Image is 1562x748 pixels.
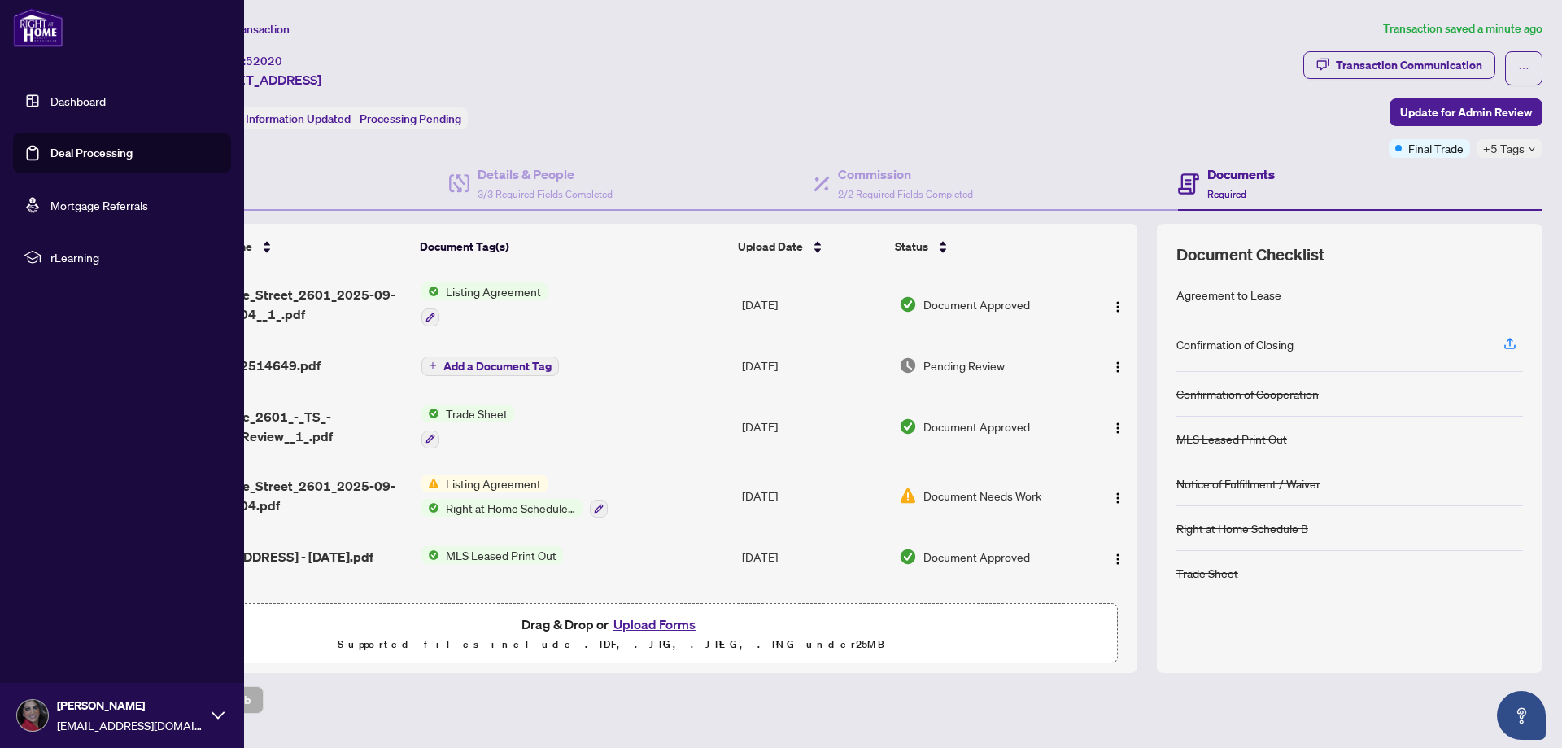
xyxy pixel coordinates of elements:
[1105,544,1131,570] button: Logo
[1528,145,1536,153] span: down
[57,716,203,734] span: [EMAIL_ADDRESS][DOMAIN_NAME]
[735,339,892,391] td: [DATE]
[421,499,439,517] img: Status Icon
[105,604,1117,664] span: Drag & Drop orUpload FormsSupported files include .PDF, .JPG, .JPEG, .PNG under25MB
[1105,291,1131,317] button: Logo
[923,548,1030,566] span: Document Approved
[1105,413,1131,440] button: Logo
[421,475,439,492] img: Status Icon
[1176,385,1319,403] div: Confirmation of Cooperation
[1518,63,1529,74] span: ellipsis
[1176,519,1308,537] div: Right at Home Schedule B
[735,583,892,635] td: [DATE]
[50,146,133,160] a: Deal Processing
[421,357,559,376] button: Add a Document Tag
[1176,243,1324,266] span: Document Checklist
[735,269,892,339] td: [DATE]
[1176,430,1287,448] div: MLS Leased Print Out
[1207,188,1246,200] span: Required
[735,391,892,461] td: [DATE]
[1111,361,1124,374] img: Logo
[203,22,290,37] span: View Transaction
[1111,300,1124,313] img: Logo
[899,487,917,505] img: Document Status
[1336,52,1482,78] div: Transaction Communication
[168,224,414,269] th: (16) File Name
[1176,335,1294,353] div: Confirmation of Closing
[246,54,282,68] span: 52020
[17,700,48,731] img: Profile Icon
[923,295,1030,313] span: Document Approved
[738,238,803,256] span: Upload Date
[439,546,563,564] span: MLS Leased Print Out
[1176,286,1281,304] div: Agreement to Lease
[421,405,514,448] button: Status IconTrade Sheet
[478,188,613,200] span: 3/3 Required Fields Completed
[1390,98,1542,126] button: Update for Admin Review
[923,418,1030,435] span: Document Approved
[731,224,888,269] th: Upload Date
[421,282,439,300] img: Status Icon
[439,499,583,517] span: Right at Home Schedule B
[899,295,917,313] img: Document Status
[174,285,408,324] span: 5791_Yonge_Street_2601_2025-09-08_10_40_04__1_.pdf
[1408,139,1464,157] span: Final Trade
[421,355,559,376] button: Add a Document Tag
[50,198,148,212] a: Mortgage Referrals
[899,548,917,566] img: Document Status
[202,107,468,129] div: Status:
[1497,691,1546,740] button: Open asap
[521,614,700,635] span: Drag & Drop or
[735,461,892,531] td: [DATE]
[50,248,220,266] span: rLearning
[923,487,1041,505] span: Document Needs Work
[1176,475,1320,492] div: Notice of Fulfillment / Waiver
[174,356,321,375] span: Agent EFT 2514649.pdf
[174,547,373,566] span: [STREET_ADDRESS] - [DATE].pdf
[1111,553,1124,566] img: Logo
[895,238,928,256] span: Status
[838,188,973,200] span: 2/2 Required Fields Completed
[202,70,321,90] span: [STREET_ADDRESS]
[174,476,408,515] span: 5791_Yonge_Street_2601_2025-09-08_10_40_04.pdf
[57,697,203,715] span: [PERSON_NAME]
[1105,352,1131,378] button: Logo
[735,531,892,583] td: [DATE]
[13,8,63,47] img: logo
[899,418,917,435] img: Document Status
[1176,564,1238,582] div: Trade Sheet
[1105,483,1131,509] button: Logo
[421,475,608,518] button: Status IconListing AgreementStatus IconRight at Home Schedule B
[1483,139,1525,158] span: +5 Tags
[888,224,1079,269] th: Status
[421,282,548,326] button: Status IconListing Agreement
[174,407,408,446] span: 5791_Yonge_2601_-_TS_-_Agent_to_Review__1_.pdf
[443,361,552,372] span: Add a Document Tag
[413,224,731,269] th: Document Tag(s)
[246,112,461,126] span: Information Updated - Processing Pending
[1303,51,1495,79] button: Transaction Communication
[421,546,563,564] button: Status IconMLS Leased Print Out
[609,614,700,635] button: Upload Forms
[1111,492,1124,505] img: Logo
[429,361,437,370] span: plus
[421,546,439,564] img: Status Icon
[439,475,548,492] span: Listing Agreement
[1383,20,1542,38] article: Transaction saved a minute ago
[838,164,973,184] h4: Commission
[439,405,514,422] span: Trade Sheet
[50,94,106,108] a: Dashboard
[1400,99,1532,125] span: Update for Admin Review
[478,164,613,184] h4: Details & People
[115,635,1107,654] p: Supported files include .PDF, .JPG, .JPEG, .PNG under 25 MB
[899,357,917,374] img: Document Status
[923,357,1005,374] span: Pending Review
[1207,164,1275,184] h4: Documents
[1111,422,1124,435] img: Logo
[439,282,548,300] span: Listing Agreement
[421,405,439,422] img: Status Icon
